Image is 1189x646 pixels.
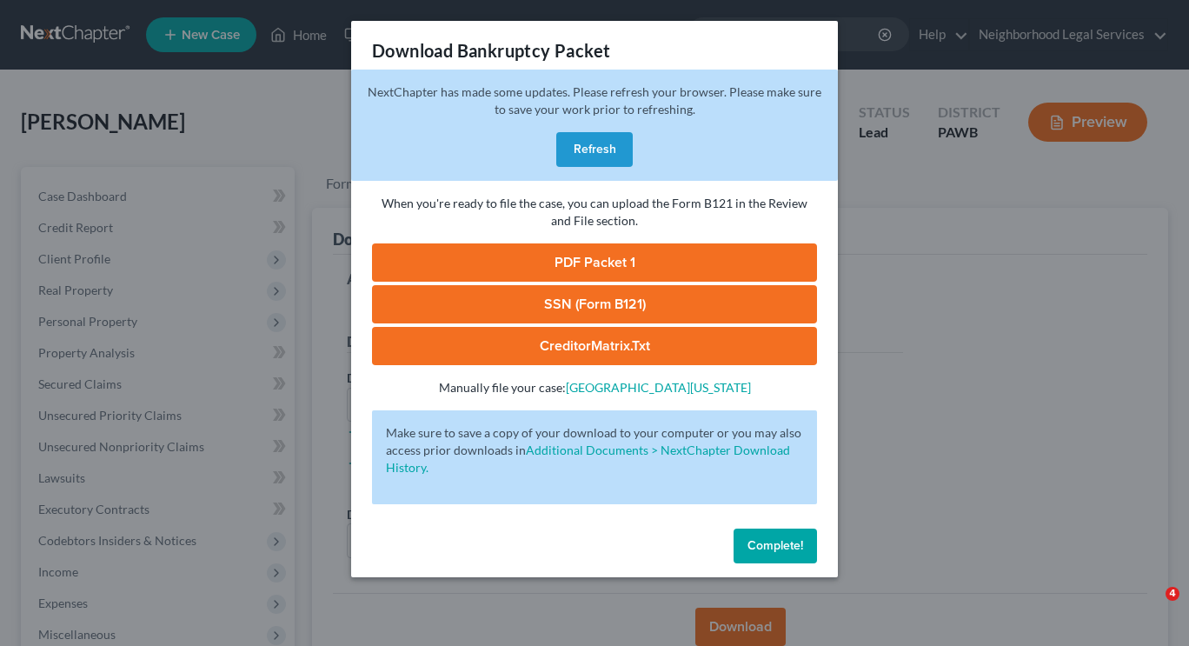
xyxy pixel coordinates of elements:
[386,424,803,476] p: Make sure to save a copy of your download to your computer or you may also access prior downloads in
[372,38,610,63] h3: Download Bankruptcy Packet
[556,132,633,167] button: Refresh
[372,195,817,230] p: When you're ready to file the case, you can upload the Form B121 in the Review and File section.
[734,529,817,563] button: Complete!
[372,379,817,396] p: Manually file your case:
[386,443,790,475] a: Additional Documents > NextChapter Download History.
[566,380,751,395] a: [GEOGRAPHIC_DATA][US_STATE]
[747,538,803,553] span: Complete!
[1166,587,1179,601] span: 4
[372,327,817,365] a: CreditorMatrix.txt
[368,84,821,117] span: NextChapter has made some updates. Please refresh your browser. Please make sure to save your wor...
[1130,587,1172,629] iframe: Intercom live chat
[372,285,817,323] a: SSN (Form B121)
[372,243,817,282] a: PDF Packet 1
